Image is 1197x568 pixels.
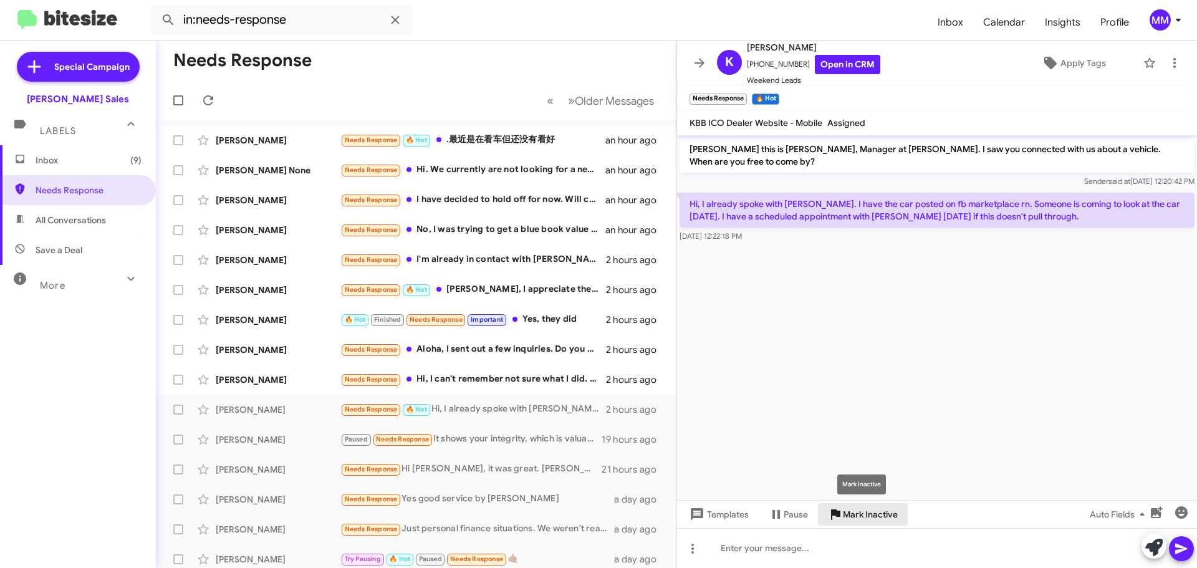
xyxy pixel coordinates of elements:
span: 🔥 Hot [389,555,410,563]
button: Auto Fields [1080,503,1160,526]
span: Pause [784,503,808,526]
div: Hi, I can't remember not sure what I did. Maybe it was a promotion? [340,372,606,387]
div: 21 hours ago [602,463,666,476]
span: Needs Response [345,375,398,383]
div: 19 hours ago [602,433,666,446]
button: Previous [539,88,561,113]
div: an hour ago [605,224,666,236]
span: Important [471,315,503,324]
span: K [725,52,734,72]
div: a day ago [614,523,666,536]
span: Try Pausing [345,555,381,563]
span: Needs Response [345,136,398,144]
span: [PHONE_NUMBER] [747,55,880,74]
small: Needs Response [690,94,747,105]
span: [DATE] 12:22:18 PM [680,231,742,241]
span: » [568,93,575,108]
div: [PERSON_NAME] [216,344,340,356]
span: Needs Response [450,555,503,563]
span: Weekend Leads [747,74,880,87]
span: All Conversations [36,214,106,226]
span: 🔥 Hot [406,136,427,144]
span: Needs Response [345,405,398,413]
span: Assigned [827,117,865,128]
div: 🤙🏽 [340,552,614,566]
button: Mark Inactive [818,503,908,526]
div: an hour ago [605,134,666,147]
div: 2 hours ago [606,314,666,326]
span: More [40,280,65,291]
span: Inbox [36,154,142,166]
span: (9) [130,154,142,166]
div: a day ago [614,493,666,506]
div: Yes, they did [340,312,606,327]
button: Templates [677,503,759,526]
button: Apply Tags [1009,52,1137,74]
a: Inbox [928,4,973,41]
span: Needs Response [345,465,398,473]
span: Apply Tags [1060,52,1106,74]
div: Hi [PERSON_NAME], it was great. [PERSON_NAME] was very nice and informative. I'm just deciding wh... [340,462,602,476]
div: Mark Inactive [837,474,886,494]
span: Needs Response [345,256,398,264]
span: Paused [419,555,442,563]
span: Save a Deal [36,244,82,256]
span: Labels [40,125,76,137]
div: I'm already in contact with [PERSON_NAME] about the 2019 EXL Told him id like to be the first to ... [340,253,606,267]
div: 2 hours ago [606,284,666,296]
span: [PERSON_NAME] [747,40,880,55]
nav: Page navigation example [540,88,661,113]
div: MM [1150,9,1171,31]
div: [PERSON_NAME] Sales [27,93,129,105]
div: [PERSON_NAME] [216,224,340,236]
p: Hi, I already spoke with [PERSON_NAME]. I have the car posted on fb marketplace rn. Someone is co... [680,193,1195,228]
div: 2 hours ago [606,403,666,416]
div: [PERSON_NAME] [216,373,340,386]
div: It shows your integrity, which is valuable. [340,432,602,446]
span: Needs Response [345,495,398,503]
span: Paused [345,435,368,443]
span: Needs Response [345,166,398,174]
a: Profile [1090,4,1139,41]
small: 🔥 Hot [752,94,779,105]
div: [PERSON_NAME] [216,553,340,566]
span: Needs Response [345,226,398,234]
button: MM [1139,9,1183,31]
div: Hi. We currently are not looking for a new vehicle for now. [340,163,605,177]
span: Needs Response [345,286,398,294]
span: Mark Inactive [843,503,898,526]
div: [PERSON_NAME] [216,433,340,446]
div: [PERSON_NAME], I appreciate the follow up. I don't believe an appointment will be necessary at th... [340,282,606,297]
span: « [547,93,554,108]
span: 🔥 Hot [406,405,427,413]
span: Needs Response [376,435,429,443]
a: Special Campaign [17,52,140,82]
span: Needs Response [36,184,142,196]
span: Needs Response [345,345,398,354]
div: 2 hours ago [606,373,666,386]
div: [PERSON_NAME] [216,403,340,416]
div: Just personal finance situations. We weren't ready to commit to anything until later down the line [340,522,614,536]
div: No, I was trying to get a blue book value because I'm importing my car into [GEOGRAPHIC_DATA]. I ... [340,223,605,237]
span: Needs Response [345,196,398,204]
div: [PERSON_NAME] None [216,164,340,176]
div: Aloha, I sent out a few inquiries. Do you which vehicle it was? [340,342,606,357]
div: Hi, I already spoke with [PERSON_NAME]. I have the car posted on fb marketplace rn. Someone is co... [340,402,606,416]
div: [PERSON_NAME] [216,194,340,206]
span: Older Messages [575,94,654,108]
a: Open in CRM [815,55,880,74]
span: Needs Response [410,315,463,324]
div: [PERSON_NAME] [216,523,340,536]
div: Yes good service by [PERSON_NAME] [340,492,614,506]
div: a day ago [614,553,666,566]
div: an hour ago [605,194,666,206]
span: 🔥 Hot [406,286,427,294]
a: Insights [1035,4,1090,41]
div: [PERSON_NAME] [216,314,340,326]
span: Special Campaign [54,60,130,73]
span: 🔥 Hot [345,315,366,324]
p: [PERSON_NAME] this is [PERSON_NAME], Manager at [PERSON_NAME]. I saw you connected with us about ... [680,138,1195,173]
div: 2 hours ago [606,344,666,356]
